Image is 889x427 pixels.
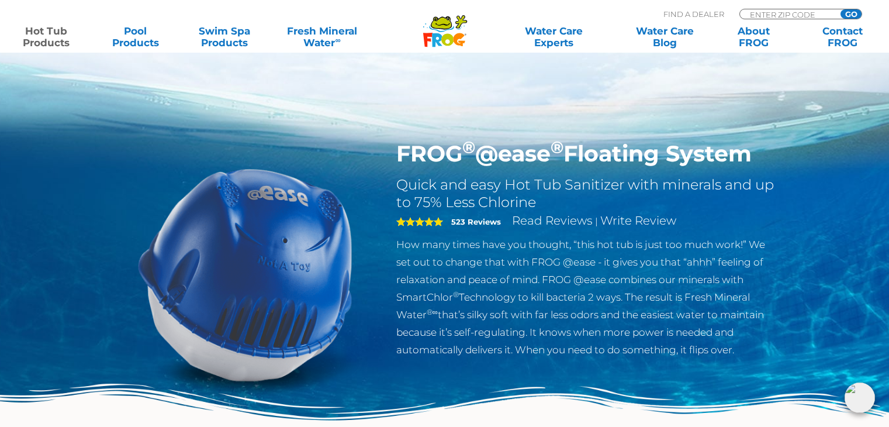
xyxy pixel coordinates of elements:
sup: ∞ [335,36,340,44]
a: Read Reviews [512,213,593,228]
strong: 523 Reviews [451,217,501,226]
a: AboutFROG [719,25,788,49]
img: openIcon [845,383,875,413]
h1: FROG @ease Floating System [396,140,778,167]
a: Hot TubProducts [12,25,81,49]
a: Write Review [600,213,676,228]
a: Water CareBlog [630,25,699,49]
sup: ® [551,137,563,157]
sup: ® [453,290,459,299]
sup: ®∞ [427,308,438,316]
sup: ® [462,137,475,157]
a: Fresh MineralWater∞ [279,25,365,49]
span: 5 [396,217,443,226]
a: Swim SpaProducts [190,25,259,49]
h2: Quick and easy Hot Tub Sanitizer with minerals and up to 75% Less Chlorine [396,176,778,211]
img: hot-tub-product-atease-system.png [112,140,379,408]
p: How many times have you thought, “this hot tub is just too much work!” We set out to change that ... [396,236,778,359]
input: GO [840,9,862,19]
a: ContactFROG [808,25,877,49]
a: Water CareExperts [497,25,610,49]
span: | [595,216,598,227]
input: Zip Code Form [749,9,828,19]
p: Find A Dealer [663,9,724,19]
a: PoolProducts [101,25,170,49]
